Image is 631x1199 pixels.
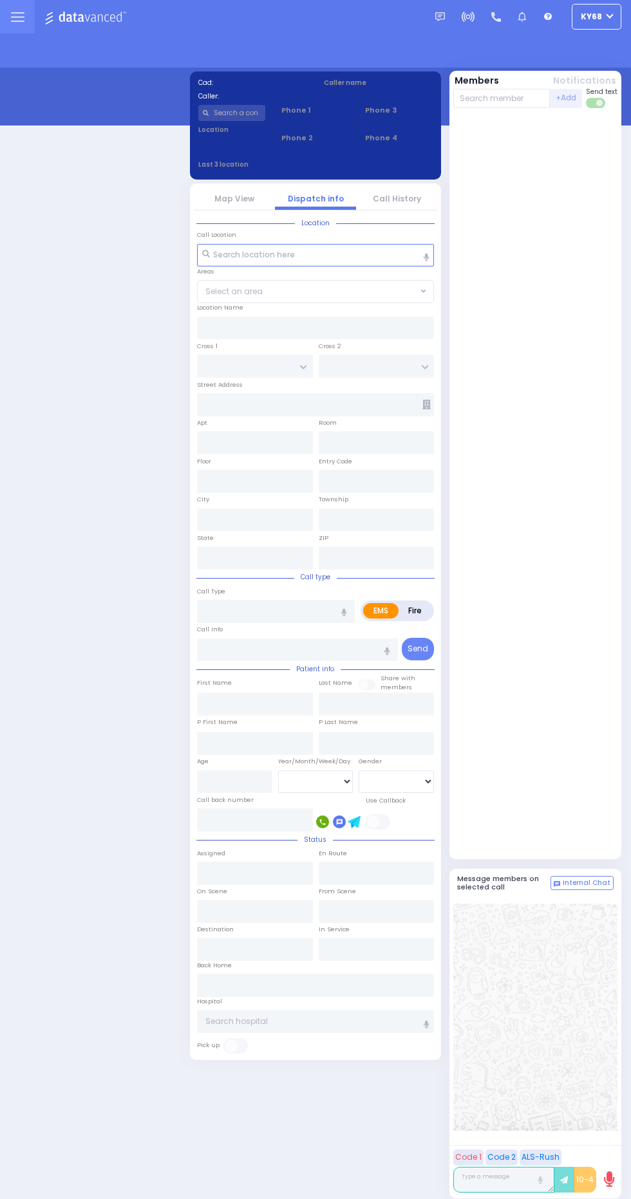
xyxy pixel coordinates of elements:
span: Phone 3 [365,105,433,116]
span: Phone 2 [281,133,349,144]
label: Location [198,125,266,135]
label: Call Location [197,230,236,239]
label: Gender [359,757,382,766]
button: Internal Chat [551,876,614,890]
img: message.svg [435,12,445,22]
label: From Scene [319,887,356,896]
label: En Route [319,849,347,858]
label: Use Callback [366,796,406,805]
button: ALS-Rush [520,1149,561,1166]
span: Status [297,835,333,844]
img: Logo [44,9,130,25]
label: Street Address [197,380,243,389]
label: Entry Code [319,457,352,466]
span: members [381,683,412,691]
label: Cross 1 [197,342,218,351]
label: Last 3 location [198,160,316,169]
label: Caller name [324,78,433,88]
label: Call Info [197,625,223,634]
label: Pick up [197,1041,220,1050]
span: Phone 1 [281,105,349,116]
h5: Message members on selected call [457,875,551,891]
label: P Last Name [319,718,358,727]
input: Search a contact [198,105,266,121]
label: Hospital [197,997,222,1006]
label: Caller: [198,91,308,101]
label: City [197,495,209,504]
label: Call Type [197,587,225,596]
label: Fire [398,603,432,618]
label: Destination [197,925,234,934]
label: Cad: [198,78,308,88]
label: Apt [197,418,207,427]
label: Assigned [197,849,225,858]
button: ky68 [572,4,621,30]
span: Other building occupants [422,400,431,409]
span: ky68 [581,11,602,23]
label: EMS [363,603,399,618]
label: Location Name [197,303,243,312]
input: Search hospital [197,1010,434,1033]
button: Notifications [553,74,616,88]
label: Areas [197,267,214,276]
button: Code 1 [453,1149,484,1166]
img: comment-alt.png [554,881,560,888]
label: Township [319,495,348,504]
button: Send [402,638,434,660]
span: Select an area [205,286,263,297]
label: P First Name [197,718,238,727]
button: Members [455,74,499,88]
span: Location [295,218,336,228]
label: Last Name [319,678,352,687]
span: Phone 4 [365,133,433,144]
button: Code 2 [485,1149,518,1166]
label: First Name [197,678,232,687]
label: Call back number [197,795,254,804]
small: Share with [381,674,415,682]
a: Call History [373,193,421,204]
label: Turn off text [586,97,607,109]
label: Cross 2 [319,342,341,351]
a: Dispatch info [288,193,344,204]
span: Call type [294,572,337,582]
input: Search member [453,89,551,108]
label: Room [319,418,337,427]
label: Age [197,757,209,766]
input: Search location here [197,244,434,267]
label: ZIP [319,534,328,543]
label: State [197,534,214,543]
a: Map View [214,193,254,204]
label: Back Home [197,961,232,970]
label: On Scene [197,887,227,896]
span: Patient info [290,664,341,674]
span: Send text [586,87,617,97]
label: Floor [197,457,211,466]
label: In Service [319,925,350,934]
span: Internal Chat [563,878,610,888]
div: Year/Month/Week/Day [278,757,353,766]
